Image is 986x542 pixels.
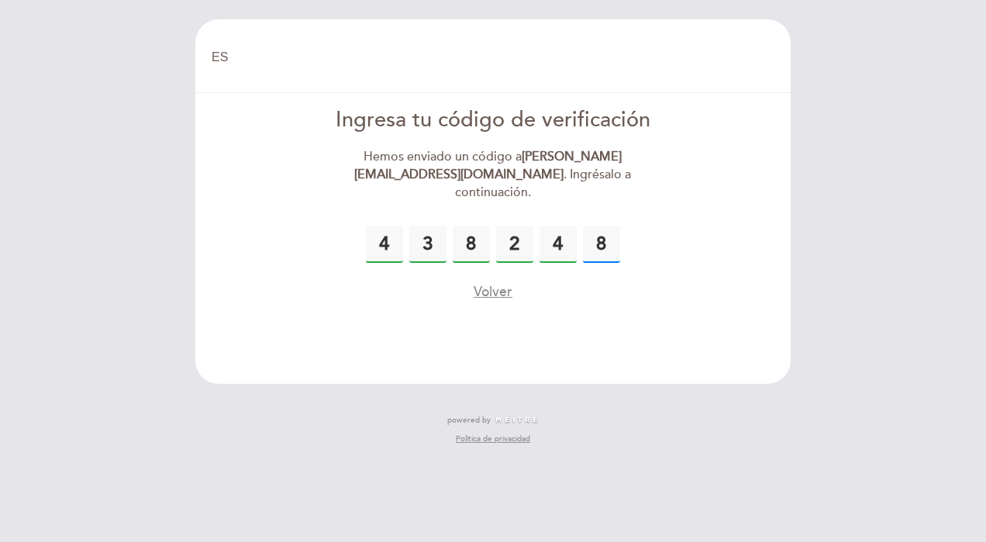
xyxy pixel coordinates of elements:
span: powered by [447,415,491,426]
img: MEITRE [495,416,539,424]
strong: [PERSON_NAME][EMAIL_ADDRESS][DOMAIN_NAME] [354,149,622,182]
input: 0 [496,226,533,263]
div: Hemos enviado un código a . Ingrésalo a continuación. [315,148,671,202]
div: Ingresa tu código de verificación [315,105,671,136]
input: 0 [409,226,446,263]
button: Volver [474,282,512,302]
input: 0 [583,226,620,263]
input: 0 [453,226,490,263]
a: powered by [447,415,539,426]
input: 0 [540,226,577,263]
input: 0 [366,226,403,263]
a: Política de privacidad [456,433,530,444]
